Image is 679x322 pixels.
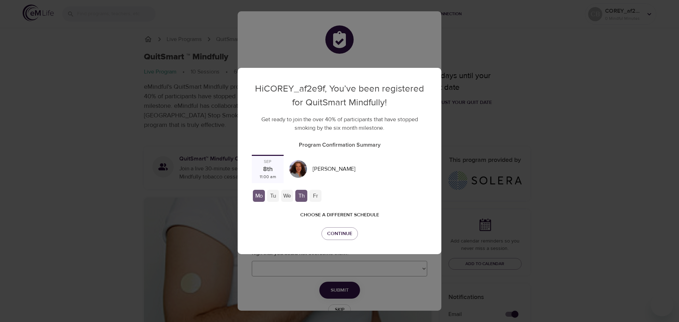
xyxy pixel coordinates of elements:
[260,174,276,180] div: 11:00 am
[281,190,293,202] div: We
[300,211,379,219] span: Choose a different schedule
[264,159,272,165] div: Sep
[309,190,321,202] div: Fr
[252,82,427,110] p: Hi COREY_af2e9f , You’ve been registered for QuitSmart Mindfully!
[310,162,358,176] div: [PERSON_NAME]
[327,229,352,238] span: Continue
[267,190,279,202] div: Tu
[321,227,358,240] button: Continue
[253,190,265,202] div: Mo
[263,165,273,174] div: 8th
[297,209,382,222] button: Choose a different schedule
[295,190,307,202] div: Th
[252,115,427,132] p: Get ready to join the over 40% of participants that have stopped smoking by the six month milestone.
[252,141,427,149] p: Program Confirmation Summary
